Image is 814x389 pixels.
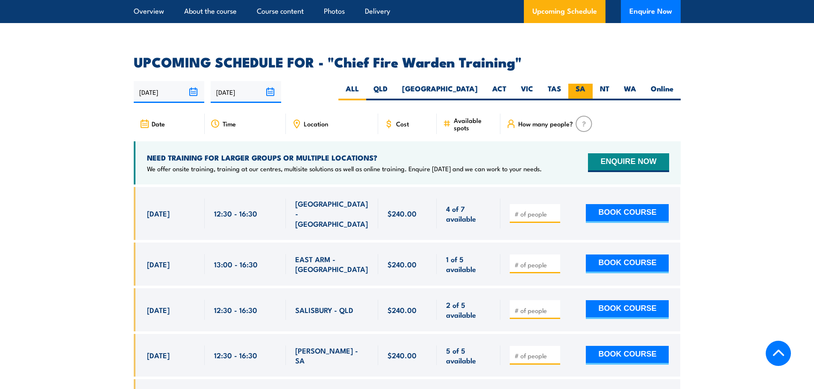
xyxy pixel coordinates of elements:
label: [GEOGRAPHIC_DATA] [395,84,485,100]
span: 12:30 - 16:30 [214,208,257,218]
label: QLD [366,84,395,100]
span: [DATE] [147,259,170,269]
input: From date [134,81,204,103]
label: WA [617,84,644,100]
span: Time [223,120,236,127]
button: BOOK COURSE [586,204,669,223]
input: # of people [514,210,557,218]
input: # of people [514,306,557,315]
button: BOOK COURSE [586,300,669,319]
span: $240.00 [388,259,417,269]
span: $240.00 [388,350,417,360]
span: 2 of 5 available [446,300,491,320]
span: Available spots [454,117,494,131]
span: EAST ARM - [GEOGRAPHIC_DATA] [295,254,369,274]
span: [DATE] [147,208,170,218]
p: We offer onsite training, training at our centres, multisite solutions as well as online training... [147,164,542,173]
span: 13:00 - 16:30 [214,259,258,269]
span: 12:30 - 16:30 [214,305,257,315]
span: [PERSON_NAME] - SA [295,345,369,366]
label: VIC [514,84,541,100]
label: ALL [338,84,366,100]
input: # of people [514,351,557,360]
span: [GEOGRAPHIC_DATA] - [GEOGRAPHIC_DATA] [295,199,369,228]
button: BOOK COURSE [586,254,669,273]
span: 4 of 7 available [446,204,491,224]
span: $240.00 [388,208,417,218]
span: How many people? [518,120,573,127]
span: Location [304,120,328,127]
label: ACT [485,84,514,100]
span: $240.00 [388,305,417,315]
label: TAS [541,84,568,100]
span: 12:30 - 16:30 [214,350,257,360]
span: [DATE] [147,350,170,360]
span: SALISBURY - QLD [295,305,353,315]
button: BOOK COURSE [586,346,669,365]
span: 5 of 5 available [446,345,491,366]
span: Cost [396,120,409,127]
label: NT [593,84,617,100]
span: [DATE] [147,305,170,315]
h2: UPCOMING SCHEDULE FOR - "Chief Fire Warden Training" [134,56,681,67]
span: 1 of 5 available [446,254,491,274]
span: Date [152,120,165,127]
h4: NEED TRAINING FOR LARGER GROUPS OR MULTIPLE LOCATIONS? [147,153,542,162]
input: To date [211,81,281,103]
input: # of people [514,260,557,269]
label: SA [568,84,593,100]
button: ENQUIRE NOW [588,153,669,172]
label: Online [644,84,681,100]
